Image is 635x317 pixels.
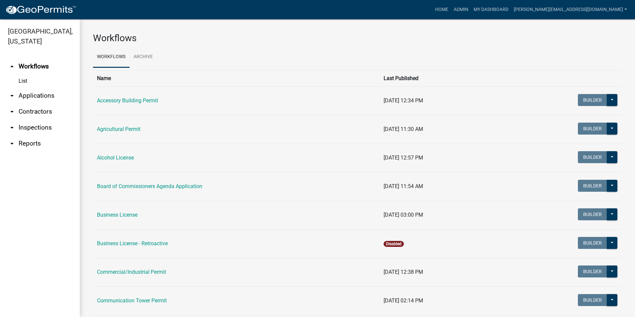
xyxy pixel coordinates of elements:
a: Commercial/Industrial Permit [97,269,166,275]
a: Agricultural Permit [97,126,140,132]
a: Board of Commissioners Agenda Application [97,183,202,189]
button: Builder [578,294,607,306]
a: Workflows [93,47,130,68]
i: arrow_drop_up [8,62,16,70]
i: arrow_drop_down [8,124,16,132]
span: [DATE] 02:14 PM [384,297,423,304]
i: arrow_drop_down [8,108,16,116]
span: [DATE] 12:38 PM [384,269,423,275]
button: Builder [578,208,607,220]
span: [DATE] 11:54 AM [384,183,423,189]
a: Communication Tower Permit [97,297,167,304]
button: Builder [578,151,607,163]
button: Builder [578,94,607,106]
a: Accessory Building Permit [97,97,158,104]
button: Builder [578,123,607,135]
span: [DATE] 11:30 AM [384,126,423,132]
h3: Workflows [93,33,622,44]
a: Archive [130,47,157,68]
a: Home [432,3,451,16]
th: Name [93,70,380,86]
i: arrow_drop_down [8,92,16,100]
a: Business License [97,212,137,218]
span: [DATE] 12:57 PM [384,155,423,161]
a: Business License - Retroactive [97,240,168,247]
button: Builder [578,180,607,192]
button: Builder [578,237,607,249]
span: Disabled [384,241,404,247]
button: Builder [578,265,607,277]
a: Alcohol License [97,155,134,161]
a: Admin [451,3,471,16]
a: [PERSON_NAME][EMAIL_ADDRESS][DOMAIN_NAME] [511,3,630,16]
i: arrow_drop_down [8,140,16,148]
span: [DATE] 03:00 PM [384,212,423,218]
span: [DATE] 12:34 PM [384,97,423,104]
th: Last Published [380,70,500,86]
a: My Dashboard [471,3,511,16]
